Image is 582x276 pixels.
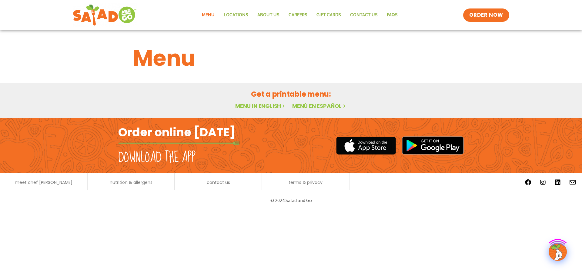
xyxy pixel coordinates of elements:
a: Locations [219,8,253,22]
nav: Menu [197,8,402,22]
a: nutrition & allergens [110,180,152,185]
a: FAQs [382,8,402,22]
span: ORDER NOW [469,12,503,19]
a: Contact Us [346,8,382,22]
h2: Order online [DATE] [118,125,236,140]
img: google_play [402,136,464,155]
img: fork [118,141,239,145]
h2: Download the app [118,149,196,166]
a: ORDER NOW [463,8,509,22]
a: Menú en español [292,102,347,110]
a: contact us [207,180,230,185]
a: GIFT CARDS [312,8,346,22]
a: Menu [197,8,219,22]
p: © 2024 Salad and Go [121,196,461,205]
a: Menu in English [235,102,286,110]
a: Careers [284,8,312,22]
h1: Menu [133,42,449,75]
a: About Us [253,8,284,22]
img: appstore [336,136,396,155]
a: terms & privacy [289,180,323,185]
a: meet chef [PERSON_NAME] [15,180,72,185]
h2: Get a printable menu: [133,89,449,99]
img: new-SAG-logo-768×292 [73,3,137,27]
